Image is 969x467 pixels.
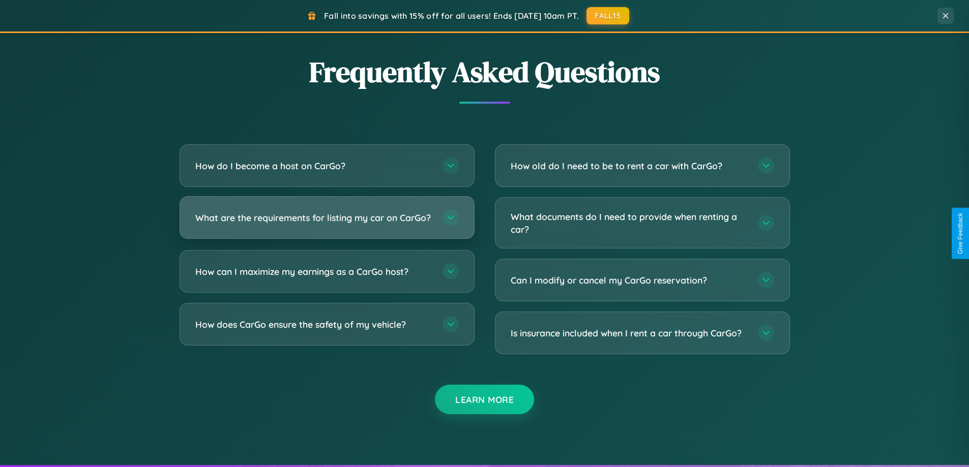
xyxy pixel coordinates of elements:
[511,327,748,339] h3: Is insurance included when I rent a car through CarGo?
[180,52,790,91] h2: Frequently Asked Questions
[435,385,534,414] button: Learn More
[195,211,432,224] h3: What are the requirements for listing my car on CarGo?
[586,7,629,24] button: FALL15
[195,318,432,331] h3: How does CarGo ensure the safety of my vehicle?
[957,213,964,254] div: Give Feedback
[511,210,748,235] h3: What documents do I need to provide when renting a car?
[511,274,748,287] h3: Can I modify or cancel my CarGo reservation?
[511,160,748,172] h3: How old do I need to be to rent a car with CarGo?
[195,160,432,172] h3: How do I become a host on CarGo?
[324,11,579,21] span: Fall into savings with 15% off for all users! Ends [DATE] 10am PT.
[195,265,432,278] h3: How can I maximize my earnings as a CarGo host?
